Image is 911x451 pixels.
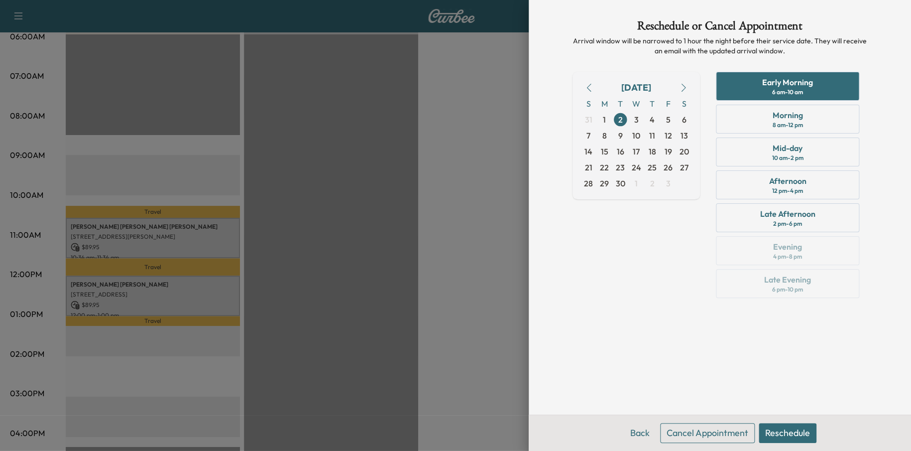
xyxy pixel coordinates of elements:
[586,130,590,142] span: 7
[666,177,671,189] span: 3
[600,161,609,173] span: 22
[666,114,671,126] span: 5
[632,161,641,173] span: 24
[773,121,803,129] div: 8 am - 12 pm
[773,220,802,228] div: 2 pm - 6 pm
[660,423,755,443] button: Cancel Appointment
[585,114,592,126] span: 31
[572,36,867,56] p: Arrival window will be narrowed to 1 hour the night before their service date. They will receive ...
[772,187,803,195] div: 12 pm - 4 pm
[584,146,592,157] span: 14
[762,76,813,88] div: Early Morning
[624,423,656,443] button: Back
[603,114,606,126] span: 1
[612,96,628,112] span: T
[769,175,806,187] div: Afternoon
[772,88,803,96] div: 6 am - 10 am
[644,96,660,112] span: T
[681,130,688,142] span: 13
[773,109,803,121] div: Morning
[572,20,867,36] h1: Reschedule or Cancel Appointment
[628,96,644,112] span: W
[618,130,623,142] span: 9
[682,114,686,126] span: 6
[602,130,607,142] span: 8
[617,146,624,157] span: 16
[650,114,655,126] span: 4
[760,208,815,220] div: Late Afternoon
[585,161,592,173] span: 21
[600,177,609,189] span: 29
[648,161,657,173] span: 25
[616,177,625,189] span: 30
[616,161,625,173] span: 23
[584,177,593,189] span: 28
[665,146,672,157] span: 19
[601,146,608,157] span: 15
[649,146,656,157] span: 18
[621,81,651,95] div: [DATE]
[633,146,640,157] span: 17
[676,96,692,112] span: S
[618,114,623,126] span: 2
[580,96,596,112] span: S
[649,130,655,142] span: 11
[759,423,816,443] button: Reschedule
[635,177,638,189] span: 1
[632,130,640,142] span: 10
[634,114,639,126] span: 3
[773,142,802,154] div: Mid-day
[596,96,612,112] span: M
[650,177,655,189] span: 2
[665,130,672,142] span: 12
[660,96,676,112] span: F
[772,154,803,162] div: 10 am - 2 pm
[680,146,689,157] span: 20
[680,161,688,173] span: 27
[664,161,673,173] span: 26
